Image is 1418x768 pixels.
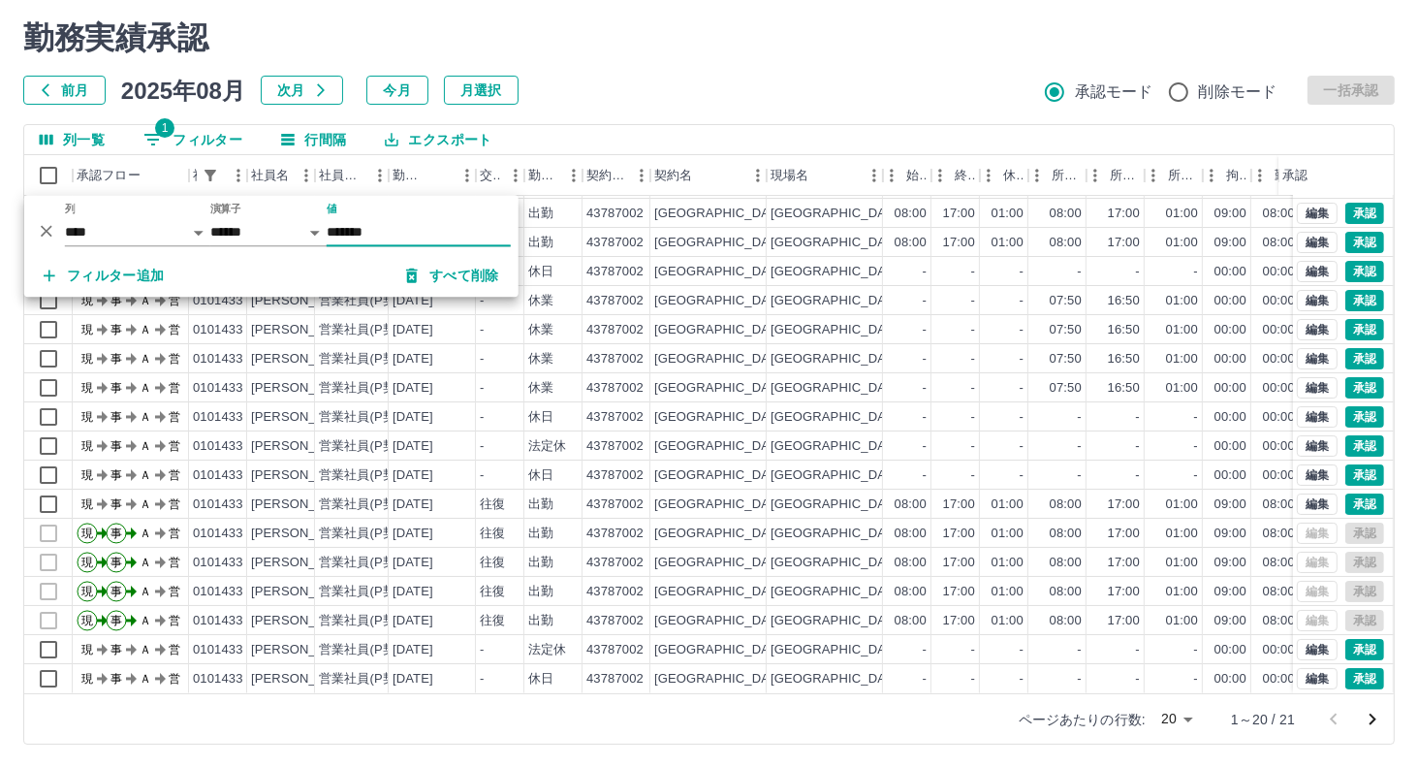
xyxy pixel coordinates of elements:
[393,321,433,339] div: [DATE]
[1345,377,1384,399] button: 承認
[1166,205,1198,223] div: 01:00
[971,292,975,310] div: -
[528,466,553,485] div: 休日
[1020,379,1024,398] div: -
[1263,408,1295,427] div: 00:00
[1166,350,1198,368] div: 01:00
[971,263,975,281] div: -
[1108,496,1140,514] div: 17:00
[971,350,975,368] div: -
[1263,437,1295,456] div: 00:00
[1214,408,1246,427] div: 00:00
[1297,348,1338,369] button: 編集
[992,496,1024,514] div: 01:00
[923,379,927,398] div: -
[193,350,243,368] div: 0101433
[1020,321,1024,339] div: -
[251,350,357,368] div: [PERSON_NAME]
[1194,263,1198,281] div: -
[453,161,482,190] button: メニュー
[1199,80,1277,104] span: 削除モード
[1226,155,1247,196] div: 拘束
[586,234,644,252] div: 43787002
[1345,406,1384,428] button: 承認
[480,379,484,398] div: -
[140,294,151,307] text: Ａ
[266,125,362,154] button: 行間隔
[110,323,122,336] text: 事
[1050,234,1082,252] div: 08:00
[1136,263,1140,281] div: -
[1297,261,1338,282] button: 編集
[586,496,644,514] div: 43787002
[365,161,394,190] button: メニュー
[1166,496,1198,514] div: 01:00
[1214,496,1246,514] div: 09:00
[528,321,553,339] div: 休業
[654,350,788,368] div: [GEOGRAPHIC_DATA]
[319,155,365,196] div: 社員区分
[1136,408,1140,427] div: -
[1020,263,1024,281] div: -
[1108,350,1140,368] div: 16:50
[1078,466,1082,485] div: -
[1145,155,1203,196] div: 所定休憩
[1020,408,1024,427] div: -
[366,76,428,105] button: 今月
[393,155,425,196] div: 勤務日
[771,321,1006,339] div: [GEOGRAPHIC_DATA]学校給食センター
[224,161,253,190] button: メニュー
[1297,639,1338,660] button: 編集
[771,496,1006,514] div: [GEOGRAPHIC_DATA]学校給食センター
[771,466,1006,485] div: [GEOGRAPHIC_DATA]学校給食センター
[81,439,93,453] text: 現
[1297,232,1338,253] button: 編集
[480,350,484,368] div: -
[767,155,883,196] div: 現場名
[128,125,258,154] button: フィルター表示
[251,408,357,427] div: [PERSON_NAME]
[943,496,975,514] div: 17:00
[1345,290,1384,311] button: 承認
[1108,292,1140,310] div: 16:50
[1194,408,1198,427] div: -
[1263,496,1295,514] div: 08:00
[1166,234,1198,252] div: 01:00
[169,323,180,336] text: 営
[1153,705,1200,733] div: 20
[251,466,357,485] div: [PERSON_NAME]
[110,352,122,366] text: 事
[169,439,180,453] text: 営
[110,468,122,482] text: 事
[654,321,788,339] div: [GEOGRAPHIC_DATA]
[1050,292,1082,310] div: 07:50
[28,259,180,294] button: フィルター追加
[1345,203,1384,224] button: 承認
[923,321,927,339] div: -
[992,234,1024,252] div: 01:00
[586,466,644,485] div: 43787002
[110,497,122,511] text: 事
[943,234,975,252] div: 17:00
[1297,406,1338,428] button: 編集
[24,125,120,154] button: 列選択
[1345,464,1384,486] button: 承認
[923,263,927,281] div: -
[480,408,484,427] div: -
[1108,321,1140,339] div: 16:50
[1214,292,1246,310] div: 00:00
[444,76,519,105] button: 月選択
[193,496,243,514] div: 0101433
[1108,379,1140,398] div: 16:50
[319,466,413,485] div: 営業社員(P契約)
[389,155,476,196] div: 勤務日
[528,496,553,514] div: 出勤
[1263,321,1295,339] div: 00:00
[140,497,151,511] text: Ａ
[883,155,931,196] div: 始業
[292,161,321,190] button: メニュー
[1166,292,1198,310] div: 01:00
[140,323,151,336] text: Ａ
[189,155,247,196] div: 社員番号
[1214,234,1246,252] div: 09:00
